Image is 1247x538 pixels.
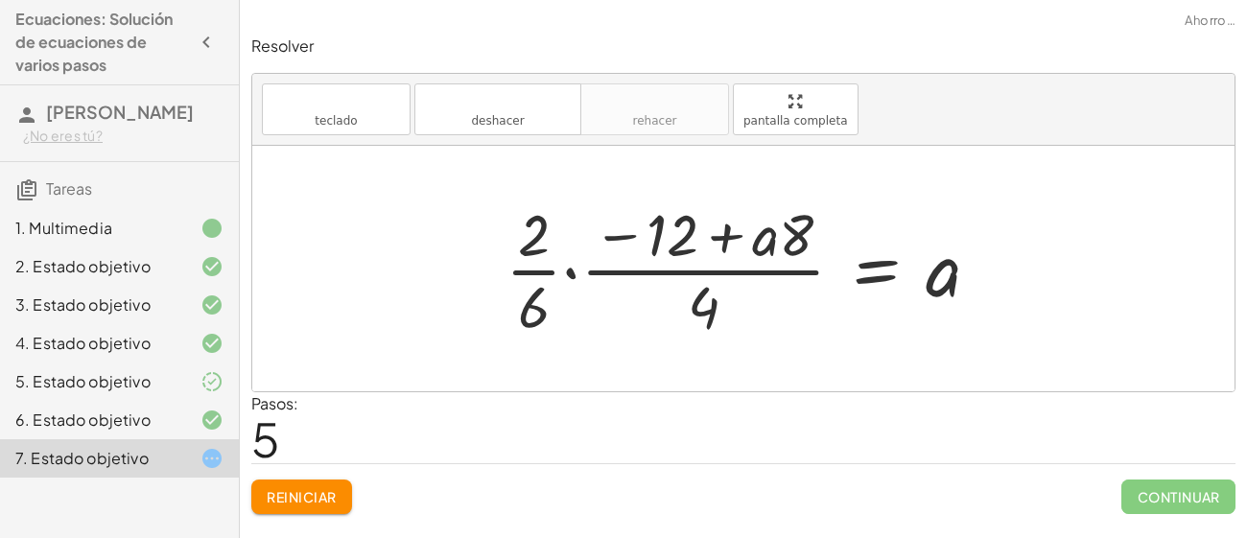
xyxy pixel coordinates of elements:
button: pantalla completa [733,83,859,135]
font: deshacer [471,114,524,128]
font: rehacer [633,114,677,128]
font: teclado [272,92,400,110]
font: rehacer [591,92,718,110]
i: Task finished and part of it marked as correct. [200,370,224,393]
i: Task finished. [200,217,224,240]
font: Pasos: [251,393,298,413]
font: [PERSON_NAME] [46,101,194,123]
i: Task finished and correct. [200,293,224,316]
font: ¿No eres tú? [23,127,103,144]
font: teclado [315,114,357,128]
i: Task started. [200,447,224,470]
font: pantalla completa [743,114,848,128]
font: 7. Estado objetivo [15,448,149,468]
font: Ahorro… [1185,12,1235,28]
button: deshacerdeshacer [414,83,581,135]
font: 3. Estado objetivo [15,294,151,315]
i: Task finished and correct. [200,255,224,278]
font: 5 [251,409,280,468]
font: 5. Estado objetivo [15,371,151,391]
font: Resolver [251,35,314,56]
i: Task finished and correct. [200,332,224,355]
font: deshacer [425,92,571,110]
font: 2. Estado objetivo [15,256,151,276]
font: Ecuaciones: Solución de ecuaciones de varios pasos [15,9,173,75]
font: 6. Estado objetivo [15,409,151,430]
font: 4. Estado objetivo [15,333,151,353]
font: Reiniciar [267,488,336,505]
i: Task finished and correct. [200,409,224,432]
font: Tareas [46,178,92,199]
button: tecladoteclado [262,83,411,135]
button: Reiniciar [251,480,352,514]
button: rehacerrehacer [580,83,729,135]
font: 1. Multimedia [15,218,112,238]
